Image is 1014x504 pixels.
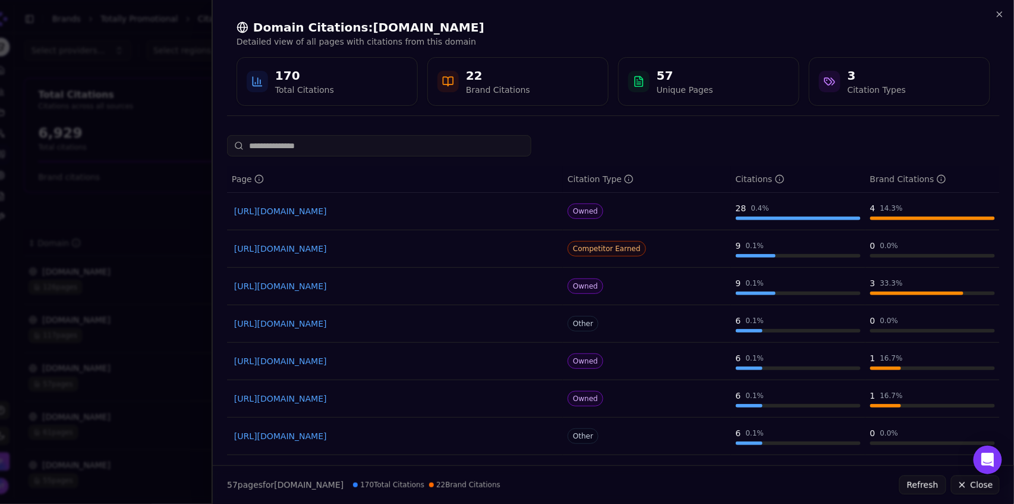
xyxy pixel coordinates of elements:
div: 0.1 % [746,316,764,325]
div: 3 [870,277,876,289]
th: citationTypes [563,166,731,193]
div: 0.1 % [746,391,764,400]
button: Close [951,475,1000,494]
div: 9 [736,240,741,252]
div: 0.0 % [880,241,899,251]
span: Other [568,316,599,331]
span: Owned [568,391,603,406]
div: Page [232,173,264,185]
span: Other [568,428,599,444]
div: 0.1 % [746,278,764,288]
div: 57 [657,67,713,84]
span: [DOMAIN_NAME] [274,480,344,490]
div: Brand Citations [870,173,946,185]
div: 14.3 % [880,204,903,213]
a: [URL][DOMAIN_NAME] [234,430,556,442]
div: 9 [736,277,741,289]
div: 22 [466,67,530,84]
p: Detailed view of all pages with citations from this domain [237,36,990,48]
div: 0.0 % [880,316,899,325]
span: 170 Total Citations [353,480,424,490]
a: [URL][DOMAIN_NAME] [234,318,556,330]
button: Refresh [899,475,946,494]
th: brandCitationCount [865,166,1000,193]
div: 4 [870,202,876,214]
div: 6 [736,352,741,364]
div: 0.1 % [746,428,764,438]
div: 170 [275,67,334,84]
div: 1 [870,352,876,364]
span: Competitor Earned [568,241,646,256]
div: 0 [870,315,876,327]
div: 6 [736,315,741,327]
div: 0 [870,240,876,252]
div: 33.3 % [880,278,903,288]
p: page s for [227,479,344,491]
div: Unique Pages [657,84,713,96]
div: 1 [870,390,876,402]
div: Total Citations [275,84,334,96]
div: 16.7 % [880,353,903,363]
span: Owned [568,204,603,219]
th: totalCitationCount [731,166,865,193]
span: Owned [568,353,603,369]
div: 0.4 % [751,204,770,213]
a: [URL][DOMAIN_NAME] [234,205,556,217]
h2: Domain Citations: [DOMAIN_NAME] [237,19,990,36]
div: 0.0 % [880,428,899,438]
th: page [227,166,563,193]
div: Brand Citations [466,84,530,96]
div: 16.7 % [880,391,903,400]
span: 57 [227,480,238,490]
div: 0.1 % [746,241,764,251]
div: 6 [736,390,741,402]
a: [URL][DOMAIN_NAME] [234,393,556,405]
div: Citation Type [568,173,634,185]
div: 28 [736,202,747,214]
div: 0 [870,427,876,439]
span: 22 Brand Citations [429,480,500,490]
span: Owned [568,278,603,294]
a: [URL][DOMAIN_NAME] [234,280,556,292]
a: [URL][DOMAIN_NAME] [234,243,556,255]
a: [URL][DOMAIN_NAME] [234,355,556,367]
div: 6 [736,427,741,439]
div: 3 [848,67,906,84]
div: Citations [736,173,785,185]
div: Citation Types [848,84,906,96]
div: 0.1 % [746,353,764,363]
